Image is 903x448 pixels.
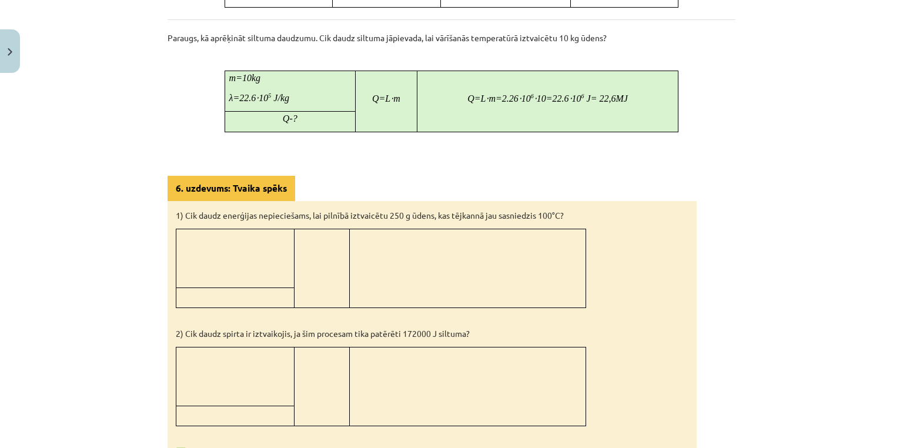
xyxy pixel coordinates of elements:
: 10 [259,93,268,103]
sup: 5 [268,92,271,99]
: m [393,93,400,103]
: = [233,93,240,103]
: - [289,113,292,123]
: Q [467,93,474,103]
: MJ [616,93,627,103]
: = 22,6 [591,93,616,103]
: 10 [572,93,581,103]
: / [277,93,280,103]
: ⋅ [390,93,393,103]
: kg [252,73,260,83]
: 22.6⋅ [239,93,259,103]
: = [379,93,385,103]
: =2.26⋅ [496,93,521,103]
: ⋅ [486,93,489,103]
: 10=22.6⋅ [537,93,572,103]
: =10 [236,73,252,83]
: L [385,93,390,103]
b: 6. uzdevums: Tvaika spēks [176,182,287,194]
img: icon-close-lesson-0947bae3869378f0d4975bcd49f059093ad1ed9edebbc8119c70593378902aed.svg [8,48,12,56]
: ? [293,113,297,123]
p: 1) Cik daudz enerģijas nepieciešams, lai pilnībā iztvaicētu 250 g ūdens, kas tējkannā jau sasnied... [176,209,688,222]
sup: 6 [581,93,584,99]
p: 2) Cik daudz spirta ir iztvaikojis, ja šim procesam tika patērēti 172000 J siltuma? [176,327,688,340]
: ⋅ [534,93,537,103]
sup: 6 [531,93,534,99]
: λ [229,93,233,103]
: kg [280,93,289,103]
: = [474,93,481,103]
: L [481,93,486,103]
: Q [283,113,290,123]
: J [587,93,591,103]
p: Paraugs, kā aprēķināt siltuma daudzumu. Cik daudz siltuma jāpievada, lai vārīšanās temperatūrā iz... [168,32,735,44]
: J [273,93,277,103]
: Q [372,93,379,103]
: m [229,73,236,83]
: m [489,93,496,103]
: 10 [521,93,531,103]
